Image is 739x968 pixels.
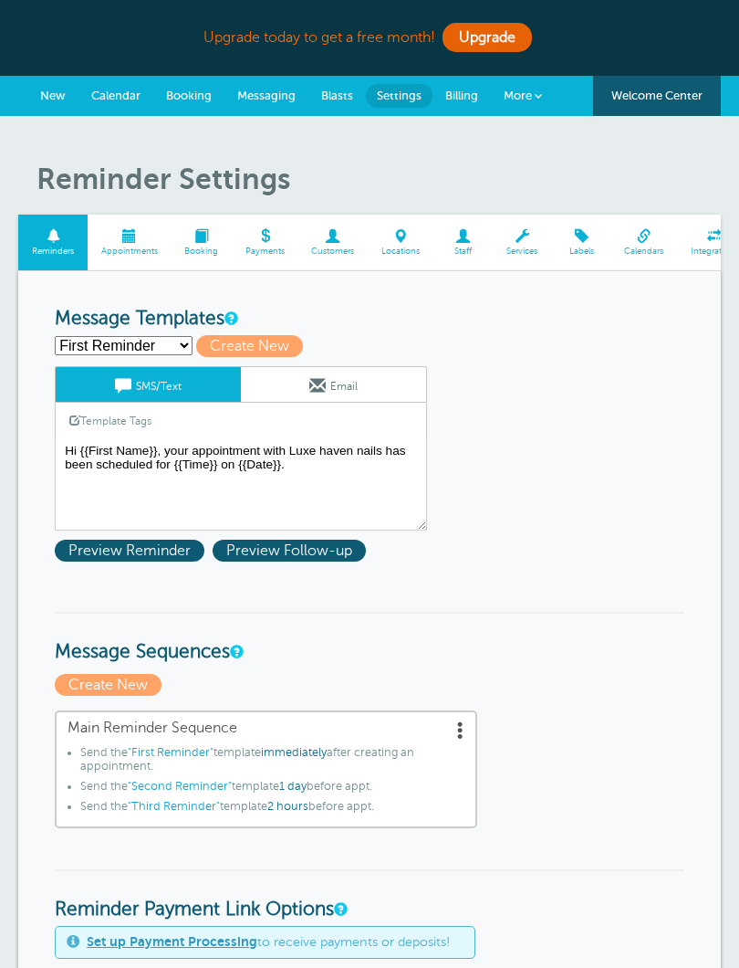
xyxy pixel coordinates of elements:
[502,247,543,258] span: Services
[68,720,464,737] span: Main Reminder Sequence
[27,247,78,258] span: Reminders
[87,934,257,949] a: Set up Payment Processing
[78,76,153,116] a: Calendar
[180,247,223,258] span: Booking
[504,89,532,102] span: More
[368,215,433,270] a: Locations
[241,247,289,258] span: Payments
[561,247,602,258] span: Labels
[55,308,684,331] h3: Message Templates
[128,746,213,759] span: "First Reminder"
[433,215,493,270] a: Staff
[442,247,484,258] span: Staff
[230,646,241,658] a: Message Sequences allow you to setup multiple reminder schedules that can use different Message T...
[241,367,426,402] a: Email
[27,76,78,116] a: New
[334,903,345,915] a: These settings apply to all templates. Automatically add a payment link to your reminders if an a...
[91,89,141,102] span: Calendar
[377,247,424,258] span: Locations
[55,612,684,664] h3: Message Sequences
[445,89,478,102] span: Billing
[88,215,172,270] a: Appointments
[279,780,307,793] span: 1 day
[56,367,241,402] a: SMS/Text
[80,800,464,820] li: Send the template before appt.
[55,869,684,921] h3: Reminder Payment Link Options
[40,89,66,102] span: New
[196,338,311,354] a: Create New
[493,215,552,270] a: Services
[321,89,353,102] span: Blasts
[620,247,669,258] span: Calendars
[213,540,366,562] span: Preview Follow-up
[213,542,370,559] a: Preview Follow-up
[366,84,432,108] a: Settings
[55,674,161,696] span: Create New
[80,746,464,780] li: Send the template after creating an appointment.
[166,89,212,102] span: Booking
[128,800,220,813] span: "Third Reminder"
[55,439,427,531] textarea: Hi {{First Name}}, your appointment with Luxe haven nails has been scheduled for {{Time}} on {{Da...
[307,247,359,258] span: Customers
[308,76,366,116] a: Blasts
[97,247,162,258] span: Appointments
[297,215,368,270] a: Customers
[224,312,235,324] a: This is the wording for your reminder and follow-up messages. You can create multiple templates i...
[55,710,477,829] a: Main Reminder Sequence Send the"First Reminder"templateimmediatelyafter creating an appointment.S...
[18,18,721,58] div: Upgrade today to get a free month!
[611,215,678,270] a: Calendars
[552,215,611,270] a: Labels
[56,403,165,438] a: Template Tags
[442,23,532,52] a: Upgrade
[232,215,298,270] a: Payments
[36,162,721,196] h1: Reminder Settings
[153,76,224,116] a: Booking
[55,542,213,559] a: Preview Reminder
[196,335,303,357] span: Create New
[171,215,232,270] a: Booking
[491,76,555,117] a: More
[87,934,450,950] span: to receive payments or deposits!
[267,800,308,813] span: 2 hours
[593,76,721,116] a: Welcome Center
[432,76,491,116] a: Billing
[55,677,166,693] a: Create New
[261,746,327,759] span: immediately
[55,540,204,562] span: Preview Reminder
[377,89,422,102] span: Settings
[128,780,232,793] span: "Second Reminder"
[224,76,308,116] a: Messaging
[80,780,464,800] li: Send the template before appt.
[237,89,296,102] span: Messaging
